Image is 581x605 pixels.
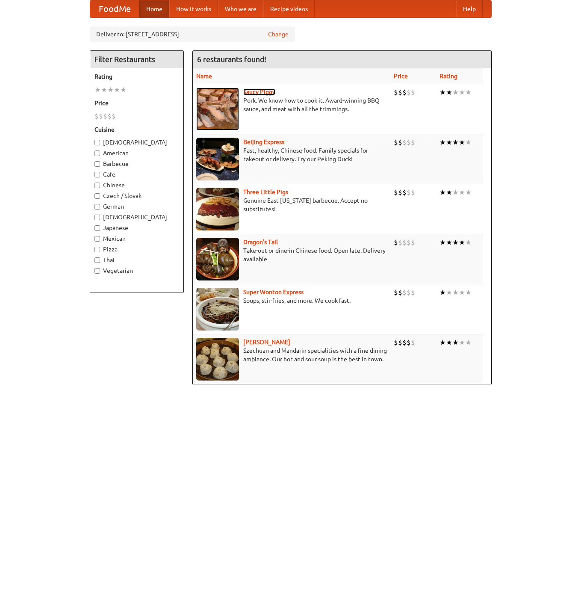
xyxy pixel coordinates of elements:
a: Price [394,73,408,80]
li: $ [407,88,411,97]
li: $ [407,288,411,297]
div: Deliver to: [STREET_ADDRESS] [90,27,295,42]
input: Japanese [94,225,100,231]
a: Help [456,0,483,18]
input: American [94,151,100,156]
li: ★ [446,138,452,147]
a: Saucy Piggy [243,89,275,95]
li: $ [394,238,398,247]
li: $ [402,188,407,197]
a: Change [268,30,289,38]
li: $ [407,188,411,197]
label: Chinese [94,181,179,189]
label: Vegetarian [94,266,179,275]
li: $ [402,138,407,147]
b: [PERSON_NAME] [243,339,290,345]
li: $ [407,338,411,347]
li: $ [394,338,398,347]
img: superwonton.jpg [196,288,239,331]
li: $ [407,138,411,147]
ng-pluralize: 6 restaurants found! [197,55,266,63]
p: Pork. We know how to cook it. Award-winning BBQ sauce, and meat with all the trimmings. [196,96,387,113]
input: Barbecue [94,161,100,167]
input: Pizza [94,247,100,252]
li: ★ [439,238,446,247]
label: [DEMOGRAPHIC_DATA] [94,213,179,221]
h5: Rating [94,72,179,81]
input: Czech / Slovak [94,193,100,199]
a: Who we are [218,0,263,18]
li: $ [394,188,398,197]
li: ★ [452,338,459,347]
li: $ [402,88,407,97]
input: Cafe [94,172,100,177]
label: Thai [94,256,179,264]
li: ★ [446,238,452,247]
input: Thai [94,257,100,263]
li: ★ [114,85,120,94]
h5: Cuisine [94,125,179,134]
a: Super Wonton Express [243,289,304,295]
li: ★ [101,85,107,94]
li: $ [398,238,402,247]
p: Soups, stir-fries, and more. We cook fast. [196,296,387,305]
p: Genuine East [US_STATE] barbecue. Accept no substitutes! [196,196,387,213]
li: ★ [459,288,465,297]
li: $ [394,288,398,297]
li: $ [402,338,407,347]
label: Japanese [94,224,179,232]
a: Home [139,0,169,18]
li: ★ [465,338,472,347]
li: $ [94,112,99,121]
input: Vegetarian [94,268,100,274]
li: $ [398,88,402,97]
li: $ [411,88,415,97]
p: Szechuan and Mandarin specialities with a fine dining ambiance. Our hot and sour soup is the best... [196,346,387,363]
a: Beijing Express [243,139,284,145]
label: Cafe [94,170,179,179]
img: littlepigs.jpg [196,188,239,230]
li: ★ [459,238,465,247]
li: ★ [446,188,452,197]
li: $ [398,188,402,197]
a: Name [196,73,212,80]
li: $ [398,138,402,147]
li: ★ [452,188,459,197]
li: $ [402,288,407,297]
input: German [94,204,100,210]
li: ★ [452,288,459,297]
label: Barbecue [94,159,179,168]
p: Fast, healthy, Chinese food. Family specials for takeout or delivery. Try our Peking Duck! [196,146,387,163]
li: $ [398,338,402,347]
label: American [94,149,179,157]
input: [DEMOGRAPHIC_DATA] [94,215,100,220]
li: ★ [439,288,446,297]
li: $ [99,112,103,121]
img: shandong.jpg [196,338,239,381]
a: Rating [439,73,457,80]
li: ★ [465,288,472,297]
label: Pizza [94,245,179,254]
li: $ [407,238,411,247]
img: dragon.jpg [196,238,239,280]
li: $ [402,238,407,247]
li: ★ [94,85,101,94]
li: ★ [439,338,446,347]
li: $ [394,88,398,97]
li: $ [103,112,107,121]
li: ★ [439,188,446,197]
li: ★ [459,138,465,147]
li: $ [411,338,415,347]
li: ★ [452,138,459,147]
li: ★ [446,88,452,97]
li: ★ [465,88,472,97]
img: saucy.jpg [196,88,239,130]
li: ★ [452,88,459,97]
li: $ [411,238,415,247]
li: ★ [439,138,446,147]
label: Mexican [94,234,179,243]
li: ★ [459,188,465,197]
li: $ [107,112,112,121]
li: $ [394,138,398,147]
